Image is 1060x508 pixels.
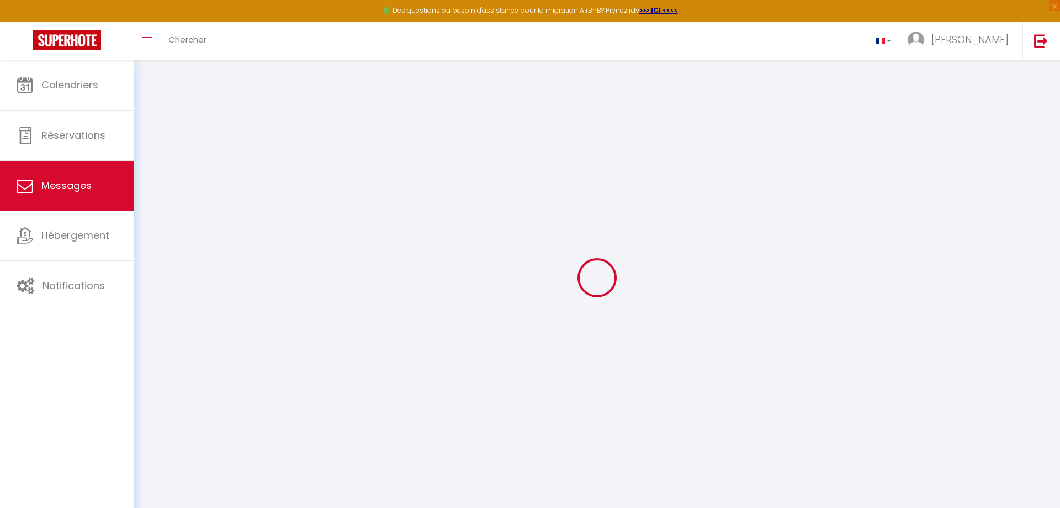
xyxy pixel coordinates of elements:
a: >>> ICI <<<< [639,6,678,15]
img: ... [908,32,924,48]
img: Super Booking [33,30,101,50]
a: ... [PERSON_NAME] [899,22,1022,60]
span: Hébergement [41,228,109,242]
span: Calendriers [41,78,98,92]
span: Notifications [43,279,105,292]
span: Messages [41,179,92,192]
a: Chercher [160,22,215,60]
span: Réservations [41,128,105,142]
span: [PERSON_NAME] [931,33,1009,46]
img: logout [1034,34,1048,48]
span: Chercher [168,34,206,45]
